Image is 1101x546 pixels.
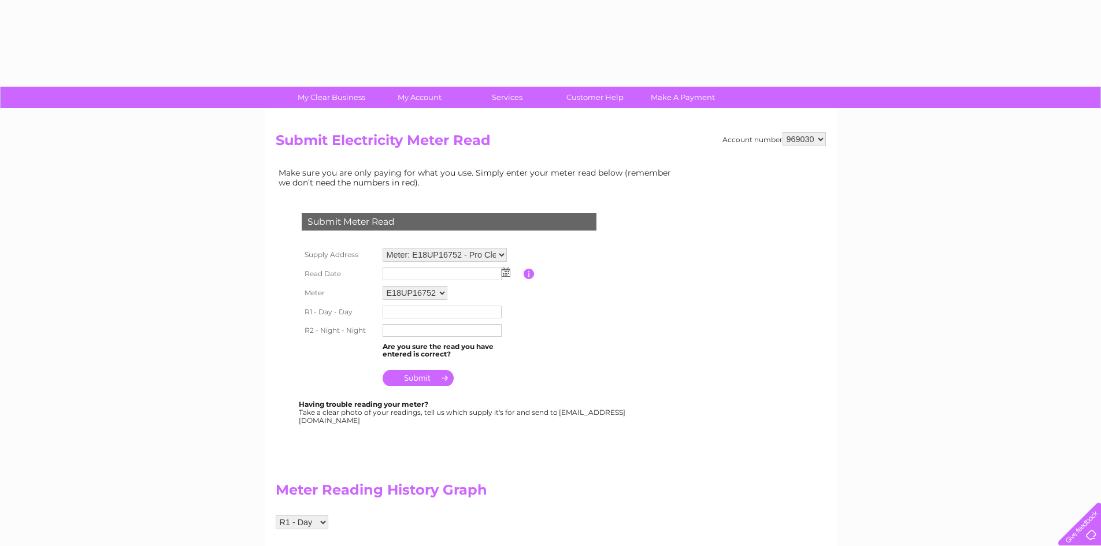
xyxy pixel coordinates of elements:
[299,321,380,340] th: R2 - Night - Night
[299,283,380,303] th: Meter
[299,400,627,424] div: Take a clear photo of your readings, tell us which supply it's for and send to [EMAIL_ADDRESS][DO...
[380,340,524,362] td: Are you sure the read you have entered is correct?
[459,87,555,108] a: Services
[299,400,428,408] b: Having trouble reading your meter?
[722,132,826,146] div: Account number
[299,265,380,283] th: Read Date
[383,370,454,386] input: Submit
[284,87,379,108] a: My Clear Business
[302,213,596,231] div: Submit Meter Read
[276,482,680,504] h2: Meter Reading History Graph
[372,87,467,108] a: My Account
[502,268,510,277] img: ...
[276,132,826,154] h2: Submit Electricity Meter Read
[276,165,680,190] td: Make sure you are only paying for what you use. Simply enter your meter read below (remember we d...
[299,245,380,265] th: Supply Address
[547,87,643,108] a: Customer Help
[635,87,731,108] a: Make A Payment
[299,303,380,321] th: R1 - Day - Day
[524,269,535,279] input: Information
